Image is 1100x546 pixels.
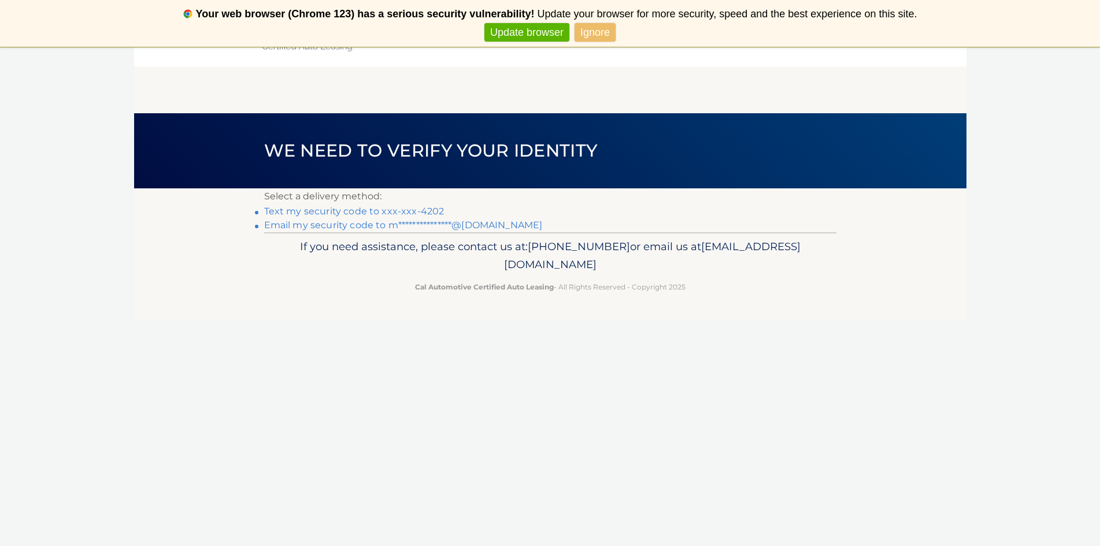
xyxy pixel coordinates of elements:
[537,8,917,20] span: Update your browser for more security, speed and the best experience on this site.
[575,23,616,42] a: Ignore
[272,237,829,274] p: If you need assistance, please contact us at: or email us at
[264,188,836,205] p: Select a delivery method:
[484,23,569,42] a: Update browser
[415,283,554,291] strong: Cal Automotive Certified Auto Leasing
[264,140,598,161] span: We need to verify your identity
[196,8,535,20] b: Your web browser (Chrome 123) has a serious security vulnerability!
[264,206,445,217] a: Text my security code to xxx-xxx-4202
[528,240,630,253] span: [PHONE_NUMBER]
[272,281,829,293] p: - All Rights Reserved - Copyright 2025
